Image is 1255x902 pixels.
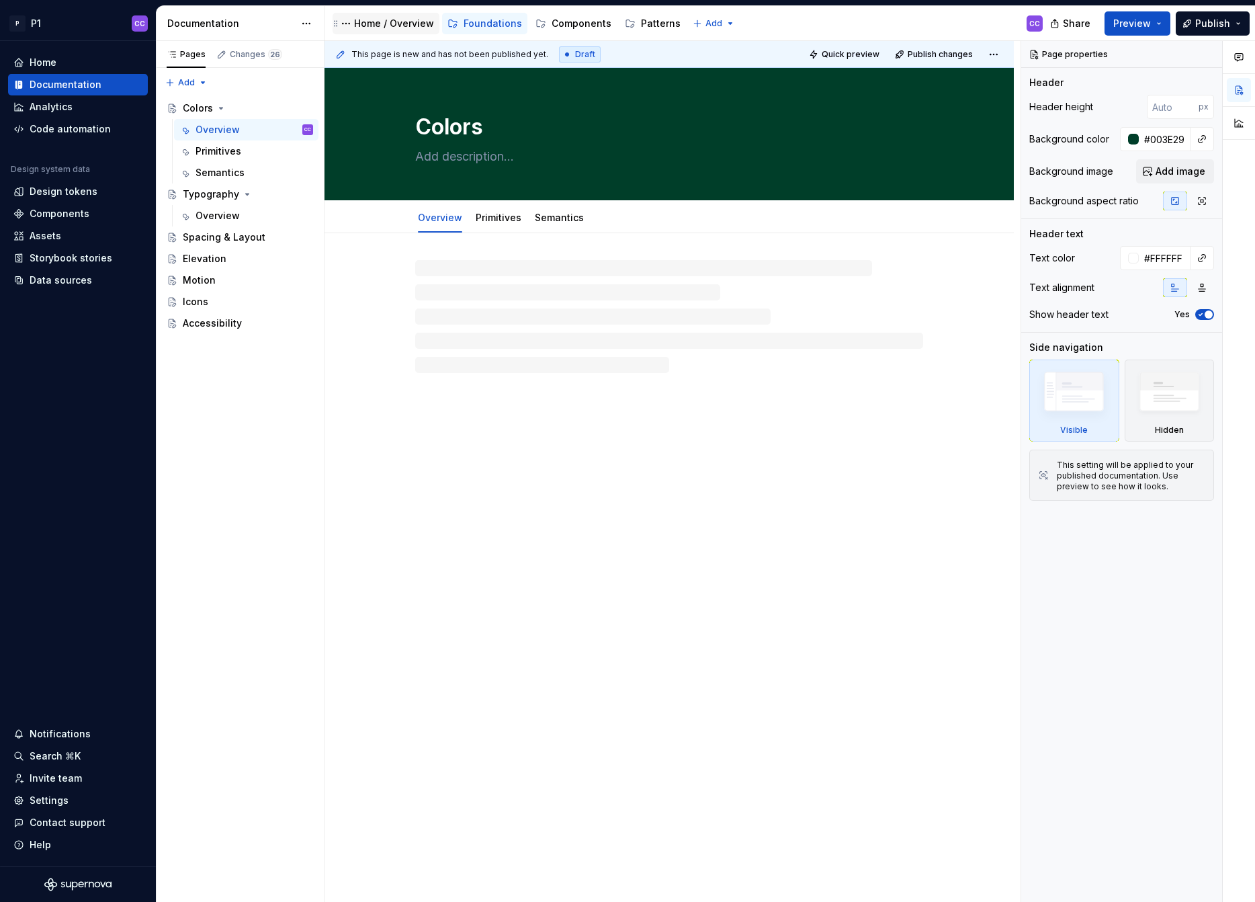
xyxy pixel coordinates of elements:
[552,17,611,30] div: Components
[161,313,318,334] a: Accessibility
[8,790,148,811] a: Settings
[8,96,148,118] a: Analytics
[705,18,722,29] span: Add
[333,10,686,37] div: Page tree
[134,18,145,29] div: CC
[891,45,979,64] button: Publish changes
[822,49,879,60] span: Quick preview
[619,13,686,34] a: Patterns
[183,101,213,115] div: Colors
[30,56,56,69] div: Home
[196,166,245,179] div: Semantics
[1199,101,1209,112] p: px
[11,164,90,175] div: Design system data
[530,13,617,34] a: Components
[30,816,105,829] div: Contact support
[304,123,311,136] div: CC
[1029,165,1113,178] div: Background image
[8,247,148,269] a: Storybook stories
[8,812,148,833] button: Contact support
[167,49,206,60] div: Pages
[196,209,240,222] div: Overview
[529,203,589,231] div: Semantics
[1029,308,1109,321] div: Show header text
[30,185,97,198] div: Design tokens
[183,274,216,287] div: Motion
[470,203,527,231] div: Primitives
[174,140,318,162] a: Primitives
[689,14,739,33] button: Add
[30,772,82,785] div: Invite team
[3,9,153,38] button: PP1CC
[30,794,69,807] div: Settings
[1156,165,1205,178] span: Add image
[476,212,521,223] a: Primitives
[1147,95,1199,119] input: Auto
[174,205,318,227] a: Overview
[161,73,212,92] button: Add
[30,229,61,243] div: Assets
[354,17,434,30] div: Home / Overview
[8,723,148,745] button: Notifications
[464,17,522,30] div: Foundations
[30,251,112,265] div: Storybook stories
[1029,76,1064,89] div: Header
[1029,251,1075,265] div: Text color
[1136,159,1214,183] button: Add image
[1174,309,1190,320] label: Yes
[8,768,148,789] a: Invite team
[8,118,148,140] a: Code automation
[31,17,41,30] div: P1
[30,727,91,741] div: Notifications
[1195,17,1230,30] span: Publish
[161,248,318,270] a: Elevation
[1029,227,1084,241] div: Header text
[30,122,111,136] div: Code automation
[1029,341,1103,354] div: Side navigation
[268,49,282,60] span: 26
[413,111,920,143] textarea: Colors
[1139,246,1191,270] input: Auto
[641,17,681,30] div: Patterns
[1063,17,1090,30] span: Share
[1155,425,1184,436] div: Hidden
[333,13,439,34] a: Home / Overview
[1060,425,1088,436] div: Visible
[30,274,92,287] div: Data sources
[183,252,226,265] div: Elevation
[196,123,240,136] div: Overview
[1029,100,1093,114] div: Header height
[1043,11,1099,36] button: Share
[1113,17,1151,30] span: Preview
[1029,360,1119,442] div: Visible
[178,77,195,88] span: Add
[30,207,89,220] div: Components
[8,52,148,73] a: Home
[183,317,242,330] div: Accessibility
[183,295,208,309] div: Icons
[1057,460,1205,492] div: This setting will be applied to your published documentation. Use preview to see how it looks.
[30,100,73,114] div: Analytics
[1029,194,1139,208] div: Background aspect ratio
[8,225,148,247] a: Assets
[161,97,318,119] a: Colors
[183,231,265,244] div: Spacing & Layout
[1029,132,1109,146] div: Background color
[418,212,462,223] a: Overview
[174,119,318,140] a: OverviewCC
[351,49,548,60] span: This page is new and has not been published yet.
[30,749,81,763] div: Search ⌘K
[805,45,885,64] button: Quick preview
[167,17,294,30] div: Documentation
[413,203,468,231] div: Overview
[1176,11,1250,36] button: Publish
[161,97,318,334] div: Page tree
[1105,11,1170,36] button: Preview
[161,270,318,291] a: Motion
[161,183,318,205] a: Typography
[30,838,51,852] div: Help
[44,878,112,891] svg: Supernova Logo
[908,49,973,60] span: Publish changes
[161,227,318,248] a: Spacing & Layout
